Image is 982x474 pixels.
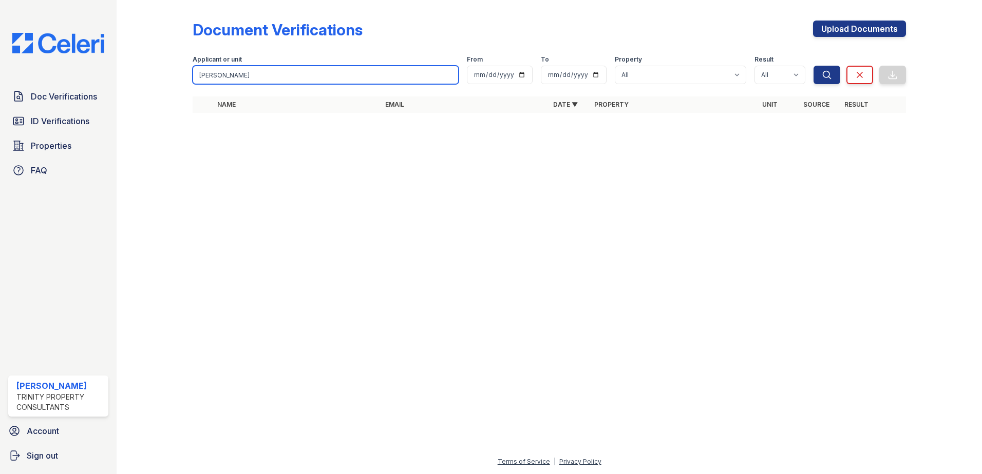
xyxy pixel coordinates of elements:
[27,449,58,462] span: Sign out
[31,140,71,152] span: Properties
[762,101,778,108] a: Unit
[467,55,483,64] label: From
[217,101,236,108] a: Name
[8,86,108,107] a: Doc Verifications
[594,101,629,108] a: Property
[8,111,108,131] a: ID Verifications
[8,160,108,181] a: FAQ
[754,55,773,64] label: Result
[4,421,112,441] a: Account
[193,21,363,39] div: Document Verifications
[31,115,89,127] span: ID Verifications
[844,101,868,108] a: Result
[4,445,112,466] a: Sign out
[615,55,642,64] label: Property
[498,458,550,465] a: Terms of Service
[385,101,404,108] a: Email
[541,55,549,64] label: To
[813,21,906,37] a: Upload Documents
[31,90,97,103] span: Doc Verifications
[193,55,242,64] label: Applicant or unit
[554,458,556,465] div: |
[803,101,829,108] a: Source
[559,458,601,465] a: Privacy Policy
[8,135,108,156] a: Properties
[4,33,112,53] img: CE_Logo_Blue-a8612792a0a2168367f1c8372b55b34899dd931a85d93a1a3d3e32e68fde9ad4.png
[553,101,578,108] a: Date ▼
[16,380,104,392] div: [PERSON_NAME]
[16,392,104,412] div: Trinity Property Consultants
[27,425,59,437] span: Account
[193,66,459,84] input: Search by name, email, or unit number
[31,164,47,176] span: FAQ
